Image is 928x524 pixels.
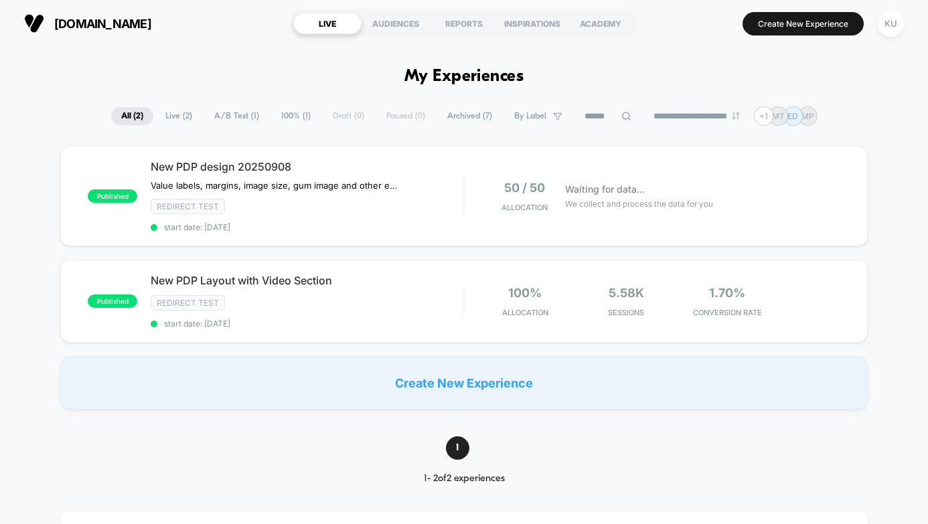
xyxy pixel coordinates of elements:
[754,106,773,126] div: + 1
[362,13,430,34] div: AUDIENCES
[151,295,225,311] span: Redirect Test
[88,294,137,308] span: published
[878,11,904,37] div: KU
[501,203,548,212] span: Allocation
[787,111,798,121] p: ED
[565,182,645,197] span: Waiting for data...
[111,107,153,125] span: All ( 2 )
[801,111,814,121] p: MP
[88,189,137,203] span: published
[514,111,546,121] span: By Label
[566,13,635,34] div: ACADEMY
[498,13,566,34] div: INSPIRATIONS
[579,308,674,317] span: Sessions
[680,308,775,317] span: CONVERSION RATE
[508,286,542,300] span: 100%
[772,111,785,121] p: MT
[430,13,498,34] div: REPORTS
[743,12,864,35] button: Create New Experience
[151,319,463,329] span: start date: [DATE]
[874,10,908,37] button: KU
[151,199,225,214] span: Redirect Test
[400,473,529,485] div: 1 - 2 of 2 experiences
[502,308,548,317] span: Allocation
[151,160,463,173] span: New PDP design 20250908
[54,17,151,31] span: [DOMAIN_NAME]
[609,286,644,300] span: 5.58k
[437,107,502,125] span: Archived ( 7 )
[293,13,362,34] div: LIVE
[24,13,44,33] img: Visually logo
[504,181,545,195] span: 50 / 50
[732,112,740,120] img: end
[60,356,868,410] div: Create New Experience
[151,274,463,287] span: New PDP Layout with Video Section
[565,197,713,210] span: We collect and process the data for you
[709,286,745,300] span: 1.70%
[155,107,202,125] span: Live ( 2 )
[404,67,524,86] h1: My Experiences
[151,180,399,191] span: Value labels, margins, image size, gum image and other edits
[204,107,269,125] span: A/B Test ( 1 )
[271,107,321,125] span: 100% ( 1 )
[151,222,463,232] span: start date: [DATE]
[446,436,469,460] span: 1
[20,13,155,34] button: [DOMAIN_NAME]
